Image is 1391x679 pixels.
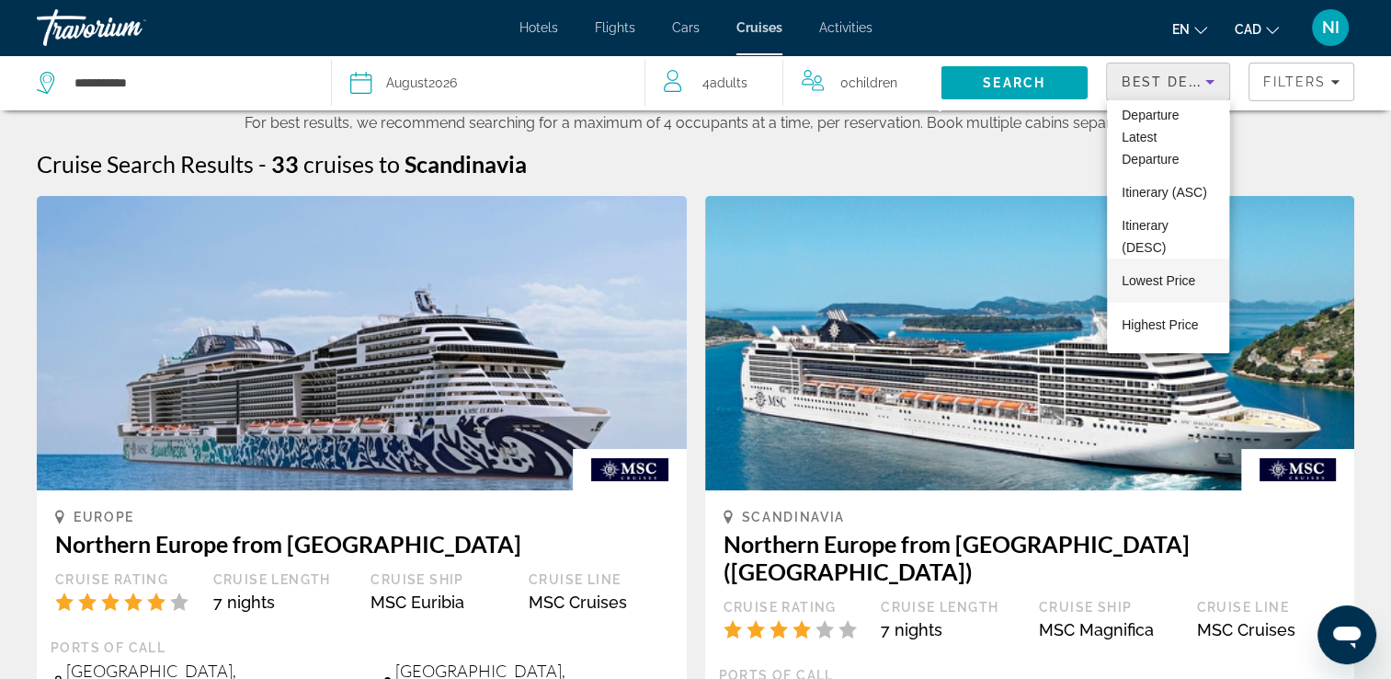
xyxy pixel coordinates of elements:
span: Itinerary (ASC) [1122,185,1207,200]
span: Latest Departure [1122,130,1179,167]
span: Itinerary (DESC) [1122,218,1169,255]
span: Lowest Price [1122,273,1195,288]
span: Highest Price [1122,317,1198,332]
span: Earliest Departure [1122,86,1179,122]
iframe: Button to launch messaging window [1317,605,1376,664]
div: Sort by [1107,100,1229,353]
